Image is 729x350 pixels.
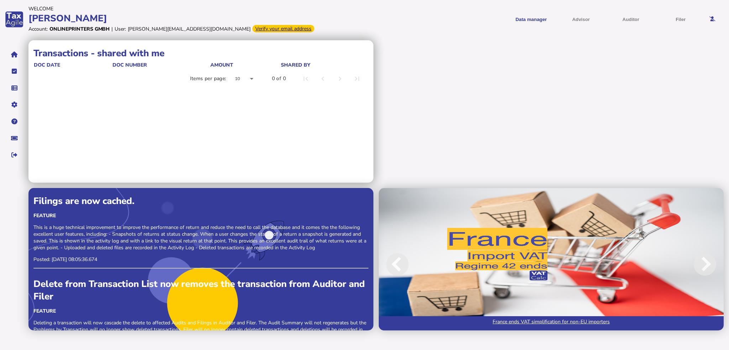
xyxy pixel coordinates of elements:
p: Deleting a transaction will now cascade the delete to affected Audits and Filings in Auditor and ... [33,319,368,340]
div: Filings are now cached. [33,195,368,207]
div: doc number [112,62,147,68]
div: Verify your email address [252,25,314,32]
div: shared by [281,62,366,68]
div: Amount [210,62,233,68]
div: Items per page: [190,75,226,82]
h1: Transactions - shared with me [33,47,368,59]
div: [PERSON_NAME][EMAIL_ADDRESS][DOMAIN_NAME] [128,26,251,32]
div: Feature [33,212,368,219]
button: Shows a dropdown of Data manager options [509,11,554,28]
button: Help pages [7,114,22,129]
div: doc date [34,62,112,68]
i: Email needs to be verified [709,17,715,21]
div: Amount [210,62,280,68]
button: Next [664,193,724,335]
button: Raise a support ticket [7,131,22,146]
div: doc number [112,62,210,68]
img: Image for blog post: France ends VAT simplification for non-EU importers [379,188,724,330]
menu: navigate products [368,11,703,28]
div: Onlineprinters GmbH [49,26,110,32]
div: Delete from Transaction List now removes the transaction from Auditor and Filer [33,278,368,303]
div: 0 of 0 [272,75,286,82]
button: Home [7,47,22,62]
button: Previous [379,193,439,335]
div: doc date [34,62,60,68]
div: Account: [28,26,48,32]
div: User: [115,26,126,32]
p: Posted: [DATE] 08:05:36.674 [33,256,368,263]
div: shared by [281,62,310,68]
div: [PERSON_NAME] [28,12,364,25]
div: Feature [33,308,368,314]
button: Filer [658,11,703,28]
button: Auditor [608,11,653,28]
div: Welcome [28,5,364,12]
button: Data manager [7,80,22,95]
p: This is a huge technical improvement to improve the performance of return and reduce the need to ... [33,224,368,251]
a: France ends VAT simplification for non-EU importers [379,316,724,330]
button: Tasks [7,64,22,79]
button: Shows a dropdown of VAT Advisor options [558,11,603,28]
button: Manage settings [7,97,22,112]
button: Sign out [7,147,22,162]
div: | [111,26,113,32]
